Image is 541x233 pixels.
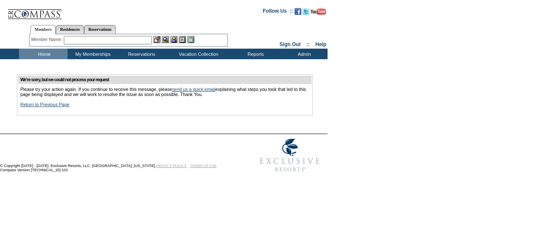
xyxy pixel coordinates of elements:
[7,2,62,19] img: Compass Home
[170,36,178,43] img: Impersonate
[279,49,328,59] td: Admin
[172,87,215,92] a: send us a quick email
[20,102,69,107] a: Return to Previous Page
[179,36,186,43] img: Reservations
[295,8,301,15] img: Become our fan on Facebook
[153,36,161,43] img: b_edit.gif
[56,25,84,34] a: Residences
[18,76,311,84] td: We’re sorry, but we could not process your request
[303,11,309,16] a: Follow us on Twitter
[190,164,217,168] a: TERMS OF USE
[263,7,293,17] td: Follow Us ::
[187,36,194,43] img: b_calculator.gif
[311,8,326,15] img: Subscribe to our YouTube Channel
[306,41,310,47] span: ::
[162,36,169,43] img: View
[156,164,187,168] a: PRIVACY POLICY
[252,134,328,176] img: Exclusive Resorts
[279,41,301,47] a: Sign Out
[311,11,326,16] a: Subscribe to our YouTube Channel
[31,36,64,43] div: Member Name:
[303,8,309,15] img: Follow us on Twitter
[116,49,165,59] td: Reservations
[30,25,56,34] a: Members
[295,11,301,16] a: Become our fan on Facebook
[165,49,230,59] td: Vacation Collection
[19,49,68,59] td: Home
[18,85,311,114] td: Please try your action again. If you continue to receive this message, please explaining what ste...
[315,41,326,47] a: Help
[230,49,279,59] td: Reports
[68,49,116,59] td: My Memberships
[84,25,116,34] a: Reservations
